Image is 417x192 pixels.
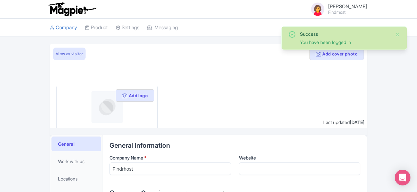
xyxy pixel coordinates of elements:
small: Findrhost [328,10,367,14]
a: View as visitor [53,48,86,60]
span: General [58,140,74,147]
button: Add logo [116,89,154,102]
button: Close [395,31,400,38]
span: [DATE] [350,119,365,125]
div: Open Intercom Messenger [395,170,410,185]
span: Work with us [58,158,85,165]
h2: General Information [109,142,360,149]
a: Locations [51,171,101,186]
span: Locations [58,175,78,182]
span: [PERSON_NAME] [328,3,367,10]
img: logo-ab69f6fb50320c5b225c76a69d11143b.png [47,2,97,16]
div: Last updated [323,119,365,126]
span: Website [239,155,256,160]
a: Product [85,19,108,37]
a: Company [50,19,77,37]
img: profile-logo-d1a8e230fb1b8f12adc913e4f4d7365c.png [91,91,123,123]
a: Messaging [147,19,178,37]
div: You have been logged in [300,39,390,46]
a: [PERSON_NAME] Findrhost [306,1,367,17]
span: Company Name [109,155,143,160]
a: General [51,137,101,151]
div: Success [300,31,390,37]
img: avatar_key_member-9c1dde93af8b07d7383eb8b5fb890c87.png [310,1,326,17]
a: Settings [116,19,139,37]
button: Add cover photo [309,48,364,60]
a: Work with us [51,154,101,169]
